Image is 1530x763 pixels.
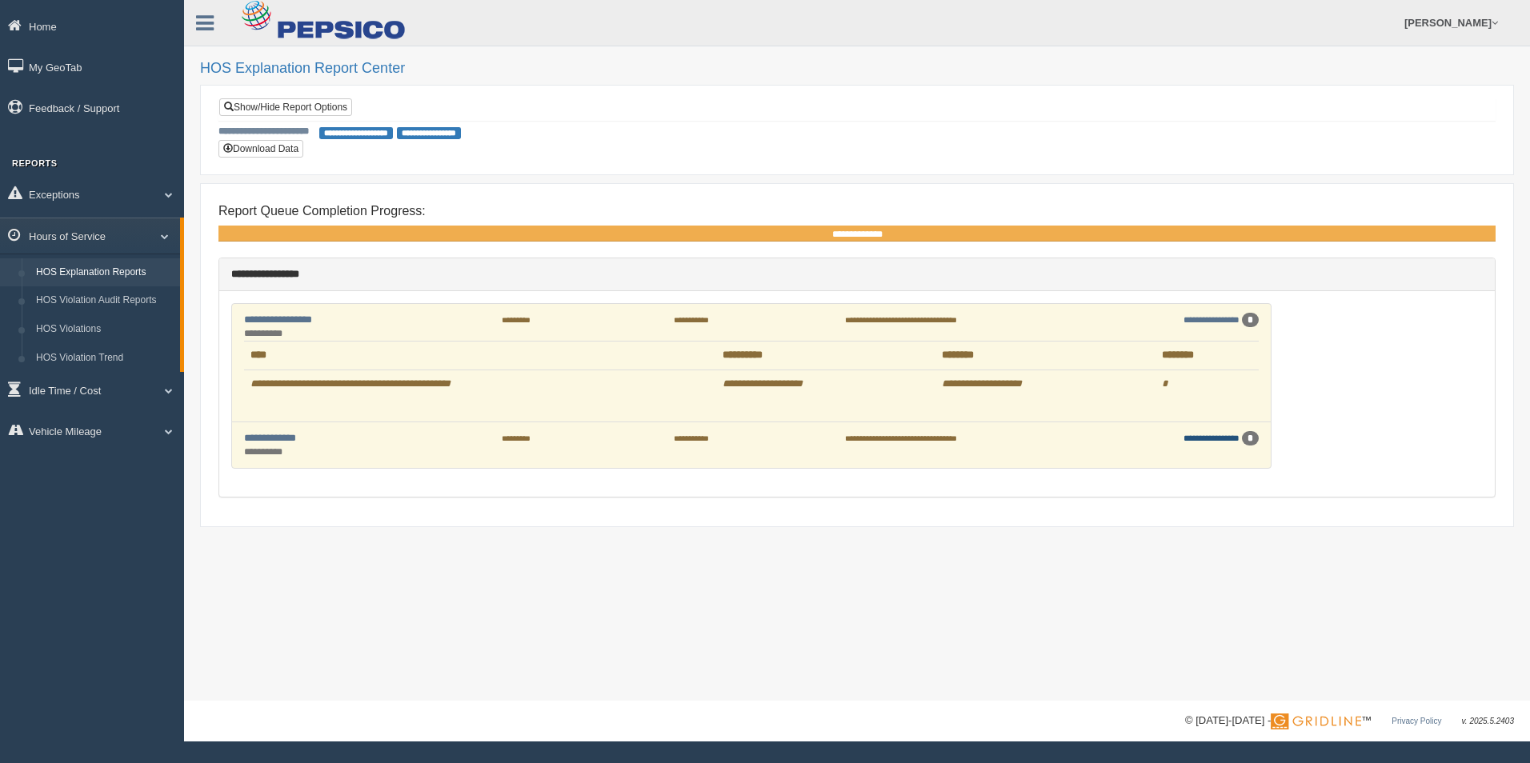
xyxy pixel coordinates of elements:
[218,204,1496,218] h4: Report Queue Completion Progress:
[29,258,180,287] a: HOS Explanation Reports
[1185,713,1514,729] div: © [DATE]-[DATE] - ™
[1462,717,1514,725] span: v. 2025.5.2403
[219,98,352,116] a: Show/Hide Report Options
[29,315,180,344] a: HOS Violations
[218,140,303,158] button: Download Data
[200,61,1514,77] h2: HOS Explanation Report Center
[29,344,180,373] a: HOS Violation Trend
[1392,717,1441,725] a: Privacy Policy
[1271,713,1361,729] img: Gridline
[29,286,180,315] a: HOS Violation Audit Reports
